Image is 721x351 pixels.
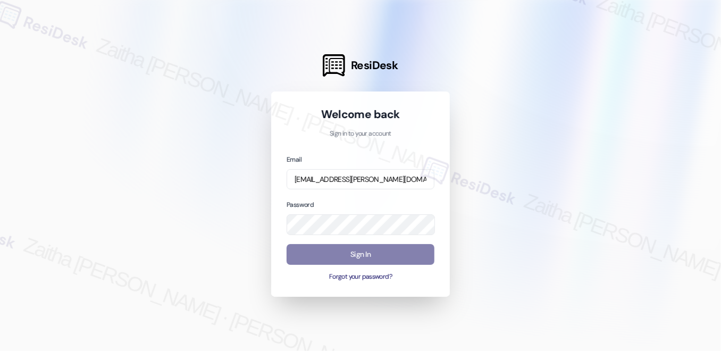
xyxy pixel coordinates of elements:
[287,244,434,265] button: Sign In
[351,58,398,73] span: ResiDesk
[287,155,301,164] label: Email
[287,200,314,209] label: Password
[287,107,434,122] h1: Welcome back
[287,169,434,190] input: name@example.com
[287,129,434,139] p: Sign in to your account
[287,272,434,282] button: Forgot your password?
[323,54,345,77] img: ResiDesk Logo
